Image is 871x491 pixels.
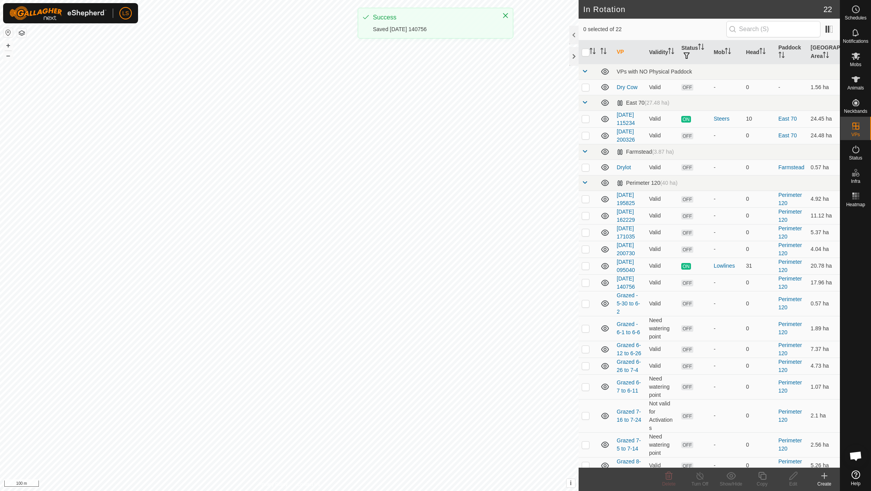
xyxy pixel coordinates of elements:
div: - [714,412,740,420]
td: Valid [646,258,678,274]
div: East 70 [617,100,669,106]
button: Close [500,10,511,21]
td: 0 [743,224,775,241]
span: OFF [681,280,693,286]
td: Not valid for Activations [646,399,678,432]
th: Validity [646,40,678,64]
a: [DATE] 115234 [617,112,635,126]
div: - [714,279,740,287]
img: Gallagher Logo [9,6,107,20]
span: Infra [851,179,860,184]
a: [DATE] 200326 [617,128,635,143]
span: OFF [681,300,693,307]
div: - [714,461,740,470]
a: Grazed 7-16 to 7-24 [617,409,641,423]
a: Grazed - 5-30 to 6-2 [617,292,640,315]
span: Notifications [843,39,868,44]
span: 22 [824,4,832,15]
td: Valid [646,291,678,316]
a: Help [840,467,871,489]
td: Valid [646,110,678,127]
span: Help [851,481,861,486]
span: Mobs [850,62,861,67]
td: Valid [646,457,678,474]
a: Perimeter 120 [778,458,802,473]
td: 0.57 ha [808,291,840,316]
button: Map Layers [17,28,26,38]
span: OFF [681,346,693,353]
td: 0 [743,274,775,291]
td: 2.56 ha [808,432,840,457]
div: - [714,163,740,172]
a: Perimeter 120 [778,275,802,290]
td: Valid [646,79,678,95]
td: 4.04 ha [808,241,840,258]
span: Schedules [845,16,866,20]
div: Edit [778,480,809,487]
td: Valid [646,160,678,175]
td: Valid [646,127,678,144]
td: - [775,79,808,95]
a: Perimeter 120 [778,296,802,310]
div: - [714,345,740,353]
th: Paddock [775,40,808,64]
td: Need watering point [646,432,678,457]
p-sorticon: Activate to sort [778,53,785,59]
button: – [3,51,13,60]
a: [DATE] 195825 [617,192,635,206]
a: Grazed 6-12 to 6-26 [617,342,641,356]
a: Farmstead [778,164,805,170]
td: 5.37 ha [808,224,840,241]
td: Valid [646,224,678,241]
td: Valid [646,241,678,258]
a: [DATE] 140756 [617,275,635,290]
div: Turn Off [684,480,715,487]
div: VPs with NO Physical Paddock [617,68,837,75]
div: Steers [714,115,740,123]
td: 0 [743,241,775,258]
td: 11.12 ha [808,207,840,224]
span: Status [849,156,862,160]
td: 20.78 ha [808,258,840,274]
td: 0 [743,316,775,341]
span: (3.87 ha) [652,149,674,155]
button: + [3,41,13,50]
div: - [714,383,740,391]
a: [DATE] 162229 [617,209,635,223]
div: - [714,212,740,220]
span: ON [681,116,691,123]
span: OFF [681,325,693,332]
span: LS [122,9,129,18]
td: 24.45 ha [808,110,840,127]
div: - [714,324,740,333]
span: OFF [681,413,693,419]
div: - [714,362,740,370]
a: [DATE] 171035 [617,225,635,240]
td: Valid [646,191,678,207]
a: Grazed 6-26 to 7-4 [617,359,641,373]
button: Reset Map [3,28,13,37]
td: 0.57 ha [808,160,840,175]
span: Delete [662,481,676,487]
span: Neckbands [844,109,867,114]
span: Heatmap [846,202,865,207]
div: Saved [DATE] 140756 [373,25,494,33]
a: [DATE] 095040 [617,259,635,273]
a: Perimeter 120 [778,409,802,423]
th: [GEOGRAPHIC_DATA] Area [808,40,840,64]
td: Valid [646,274,678,291]
span: OFF [681,363,693,370]
a: Perimeter 120 [778,192,802,206]
td: 0 [743,399,775,432]
a: Grazed 7-5 to 7-14 [617,437,641,452]
a: Grazed - 6-1 to 6-6 [617,321,640,335]
div: Open chat [844,444,868,468]
th: Status [678,40,710,64]
div: Farmstead [617,149,674,155]
div: - [714,245,740,253]
a: Perimeter 120 [778,437,802,452]
span: OFF [681,246,693,253]
th: Head [743,40,775,64]
div: - [714,83,740,91]
a: Perimeter 120 [778,209,802,223]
